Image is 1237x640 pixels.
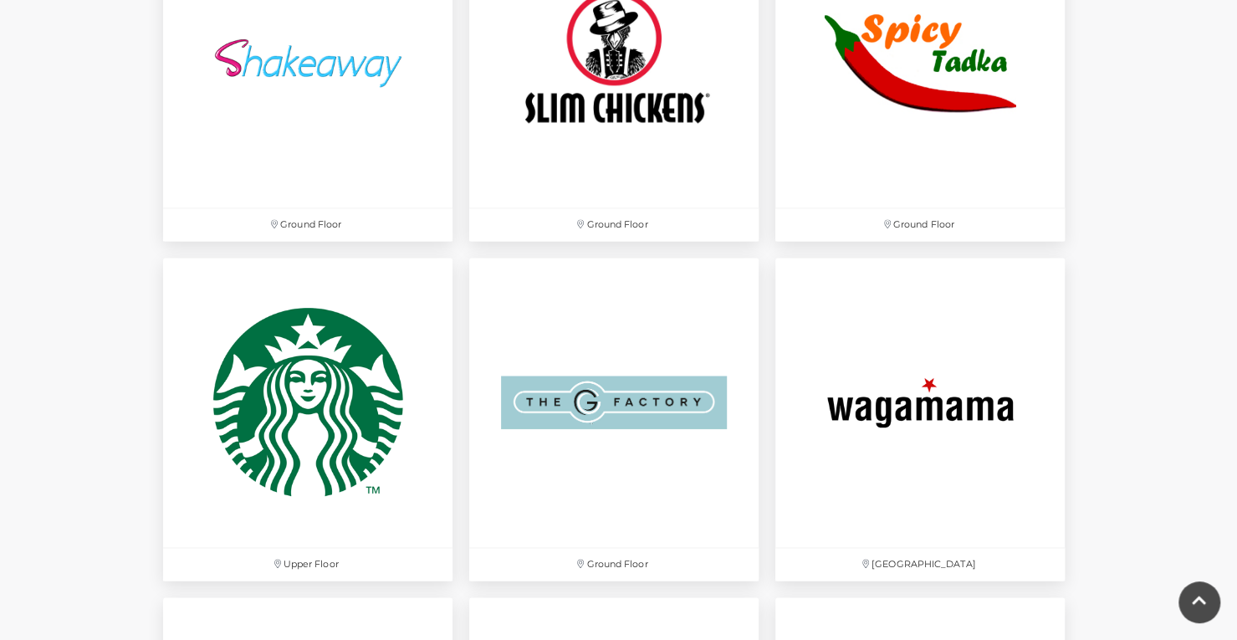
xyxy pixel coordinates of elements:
[163,258,452,547] img: Starbucks at Festival Place, Basingstoke
[469,548,759,581] p: Ground Floor
[163,208,452,241] p: Ground Floor
[163,548,452,581] p: Upper Floor
[767,249,1073,589] a: [GEOGRAPHIC_DATA]
[775,208,1065,241] p: Ground Floor
[461,249,767,589] a: Ground Floor
[155,249,461,589] a: Starbucks at Festival Place, Basingstoke Upper Floor
[469,208,759,241] p: Ground Floor
[775,548,1065,581] p: [GEOGRAPHIC_DATA]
